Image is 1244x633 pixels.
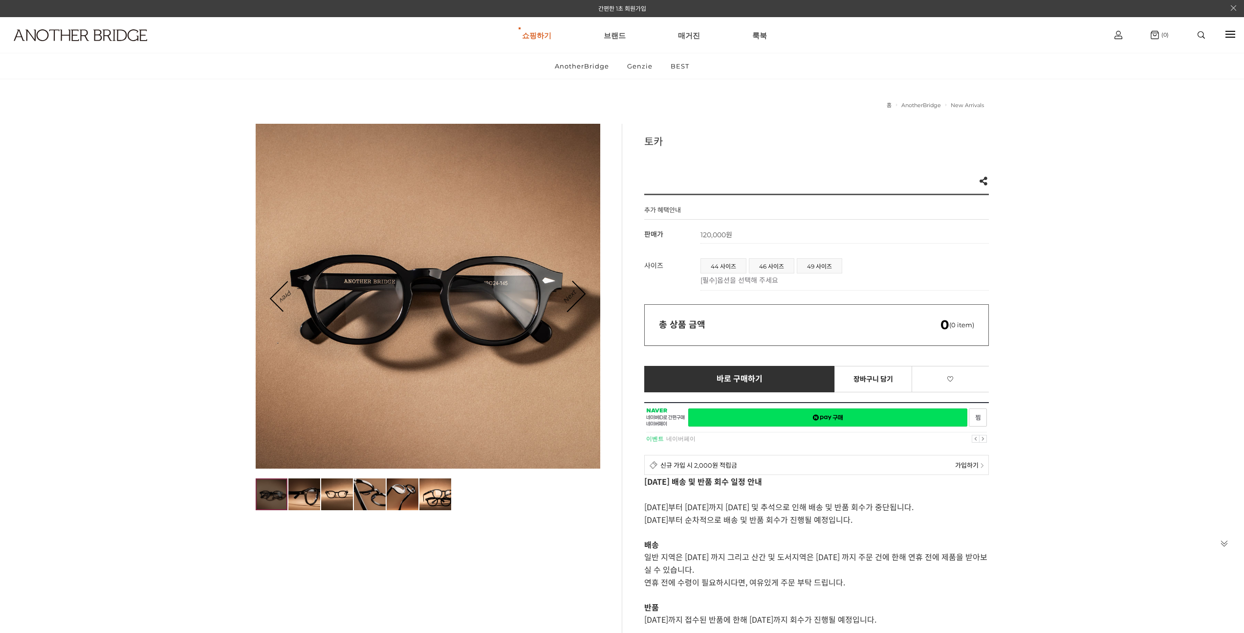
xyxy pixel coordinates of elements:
[700,258,746,273] li: 44 사이즈
[644,613,989,626] p: [DATE]까지 접수된 반품에 한해 [DATE]까지 회수가 진행될 예정입니다.
[901,102,941,109] a: AnotherBridge
[1198,31,1205,39] img: search
[1159,31,1169,38] span: (0)
[650,461,658,469] img: detail_membership.png
[701,259,746,273] a: 44 사이즈
[981,463,983,468] img: npay_sp_more.png
[644,500,989,513] p: [DATE]부터 [DATE]까지 [DATE] 및 추석으로 인해 배송 및 반품 회수가 중단됩니다.
[700,230,732,239] strong: 120,000원
[619,53,661,79] a: Genzie
[644,134,989,148] h3: 토카
[271,281,301,311] a: Prev
[940,317,949,333] em: 0
[522,18,551,53] a: 쇼핑하기
[644,366,835,392] a: 바로 구매하기
[644,576,989,588] p: 연휴 전에 수령이 필요하시다면, 여유있게 주문 부탁 드립니다.
[887,102,892,109] a: 홈
[660,460,737,470] span: 신규 가입 시 2,000원 적립금
[749,258,794,273] li: 46 사이즈
[646,435,664,442] strong: 이벤트
[256,478,287,510] img: d8a971c8d4098888606ba367a792ad14.jpg
[749,259,794,273] a: 46 사이즈
[644,475,762,487] strong: [DATE] 배송 및 반품 회수 일정 안내
[604,18,626,53] a: 브랜드
[717,276,778,285] span: 옵션을 선택해 주세요
[797,258,842,273] li: 49 사이즈
[1114,31,1122,39] img: cart
[644,230,663,239] span: 판매가
[546,53,617,79] a: AnotherBridge
[659,319,705,330] strong: 총 상품 금액
[940,321,974,329] span: (0 item)
[797,259,842,273] a: 49 사이즈
[834,366,912,392] a: 장바구니 담기
[14,29,147,41] img: logo
[662,53,698,79] a: BEST
[256,124,600,469] img: d8a971c8d4098888606ba367a792ad14.jpg
[644,253,700,291] th: 사이즈
[688,408,967,427] a: 새창
[717,375,763,384] span: 바로 구매하기
[644,550,989,576] p: 일반 지역은 [DATE] 까지 그리고 산간 및 도서지역은 [DATE] 까지 주문 건에 한해 연휴 전에 제품을 받아보실 수 있습니다.
[678,18,700,53] a: 매거진
[644,455,989,475] a: 신규 가입 시 2,000원 적립금 가입하기
[955,460,979,470] span: 가입하기
[752,18,767,53] a: 룩북
[598,5,646,12] a: 간편한 1초 회원가입
[644,601,659,613] strong: 반품
[700,275,984,285] p: [필수]
[5,29,192,65] a: logo
[644,539,659,550] strong: 배송
[554,281,585,312] a: Next
[644,513,989,526] p: [DATE]부터 순차적으로 배송 및 반품 회수가 진행될 예정입니다.
[644,205,681,219] h4: 추가 혜택안내
[1151,31,1159,39] img: cart
[666,435,696,442] a: 네이버페이
[951,102,984,109] a: New Arrivals
[1151,31,1169,39] a: (0)
[969,408,987,427] a: 새창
